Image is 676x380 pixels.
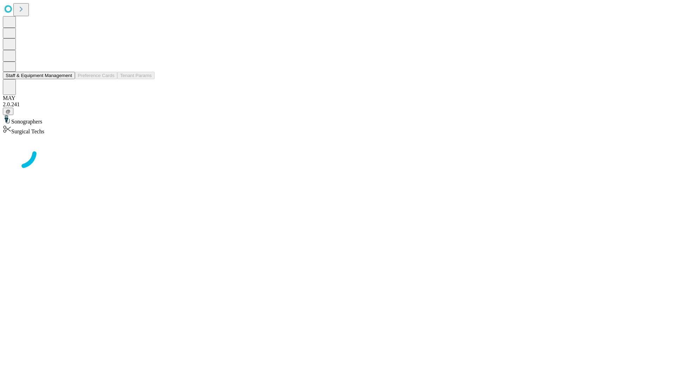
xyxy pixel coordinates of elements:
[3,101,673,108] div: 2.0.241
[3,95,673,101] div: MAY
[6,109,11,114] span: @
[75,72,117,79] button: Preference Cards
[3,108,13,115] button: @
[3,125,673,135] div: Surgical Techs
[3,72,75,79] button: Staff & Equipment Management
[117,72,155,79] button: Tenant Params
[3,115,673,125] div: Sonographers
